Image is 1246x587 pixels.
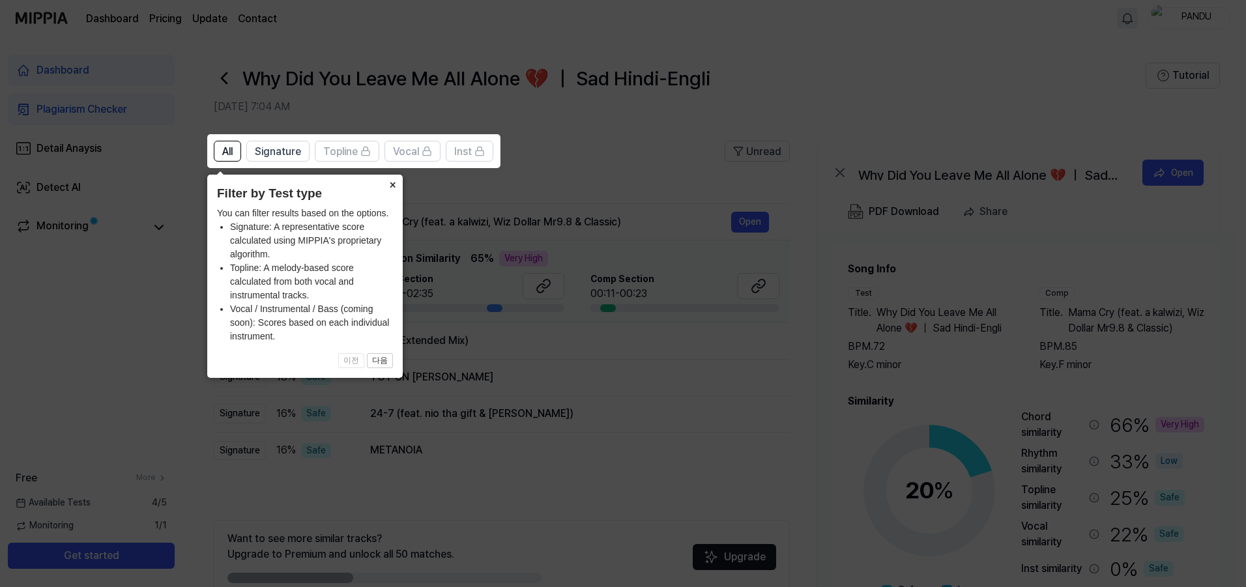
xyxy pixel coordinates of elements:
[446,141,493,162] button: Inst
[315,141,379,162] button: Topline
[230,220,393,261] li: Signature: A representative score calculated using MIPPIA's proprietary algorithm.
[367,353,393,369] button: 다음
[217,207,393,343] div: You can filter results based on the options.
[384,141,441,162] button: Vocal
[222,144,233,160] span: All
[382,175,403,193] button: Close
[214,141,241,162] button: All
[323,144,358,160] span: Topline
[454,144,472,160] span: Inst
[255,144,301,160] span: Signature
[246,141,310,162] button: Signature
[393,144,419,160] span: Vocal
[217,184,393,203] header: Filter by Test type
[230,302,393,343] li: Vocal / Instrumental / Bass (coming soon): Scores based on each individual instrument.
[230,261,393,302] li: Topline: A melody-based score calculated from both vocal and instrumental tracks.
